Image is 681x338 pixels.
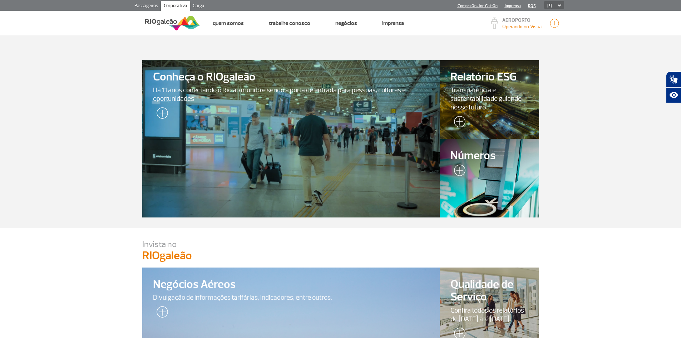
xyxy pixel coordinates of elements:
a: Quem Somos [213,20,244,27]
button: Abrir tradutor de língua de sinais. [666,72,681,87]
a: Imprensa [505,4,521,8]
a: Cargo [190,1,207,12]
img: leia-mais [450,116,465,130]
div: Plugin de acessibilidade da Hand Talk. [666,72,681,103]
a: Negócios [335,20,357,27]
span: Confira todos os relatórios de [DATE] até [DATE]. [450,306,528,323]
span: Relatório ESG [450,71,528,83]
button: Abrir recursos assistivos. [666,87,681,103]
a: RQS [528,4,536,8]
p: Invista no [142,239,539,250]
p: AEROPORTO [502,18,543,23]
a: Imprensa [382,20,404,27]
a: Corporativo [161,1,190,12]
span: Conheça o RIOgaleão [153,71,429,83]
a: Números [440,139,539,217]
span: Há 11 anos conectando o Rio ao mundo e sendo a porta de entrada para pessoas, culturas e oportuni... [153,86,429,103]
a: Conheça o RIOgaleãoHá 11 anos conectando o Rio ao mundo e sendo a porta de entrada para pessoas, ... [142,60,440,217]
a: Relatório ESGTransparência e sustentabilidade guiando nosso futuro [440,60,539,139]
a: Passageiros [132,1,161,12]
span: Números [450,150,528,162]
p: Visibilidade de 10000m [502,23,543,30]
img: leia-mais [450,165,465,179]
img: leia-mais [153,107,168,122]
a: Trabalhe Conosco [269,20,310,27]
img: leia-mais [153,306,168,320]
span: Negócios Aéreos [153,278,429,291]
span: Transparência e sustentabilidade guiando nosso futuro [450,86,528,112]
p: RIOgaleão [142,250,539,262]
span: Divulgação de informações tarifárias, indicadores, entre outros. [153,293,429,302]
span: Qualidade de Serviço [450,278,528,303]
a: Compra On-line GaleOn [458,4,498,8]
